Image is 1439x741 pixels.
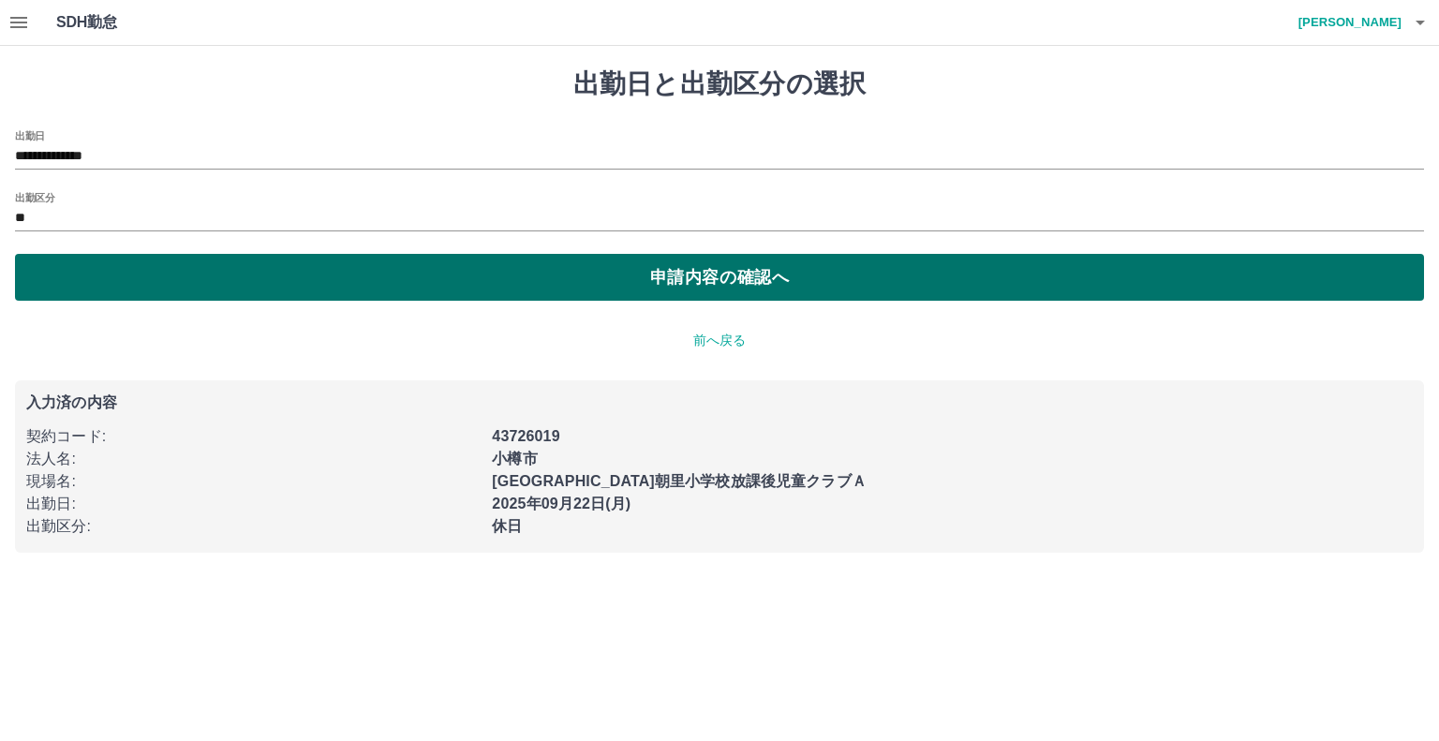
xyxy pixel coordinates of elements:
p: 法人名 : [26,448,481,470]
p: 出勤日 : [26,493,481,515]
p: 前へ戻る [15,331,1424,350]
label: 出勤区分 [15,190,54,204]
b: 43726019 [492,428,559,444]
p: 入力済の内容 [26,395,1413,410]
b: [GEOGRAPHIC_DATA]朝里小学校放課後児童クラブＡ [492,473,867,489]
button: 申請内容の確認へ [15,254,1424,301]
p: 現場名 : [26,470,481,493]
b: 小樽市 [492,451,537,467]
h1: 出勤日と出勤区分の選択 [15,68,1424,100]
p: 出勤区分 : [26,515,481,538]
p: 契約コード : [26,425,481,448]
b: 休日 [492,518,522,534]
b: 2025年09月22日(月) [492,496,630,511]
label: 出勤日 [15,128,45,142]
